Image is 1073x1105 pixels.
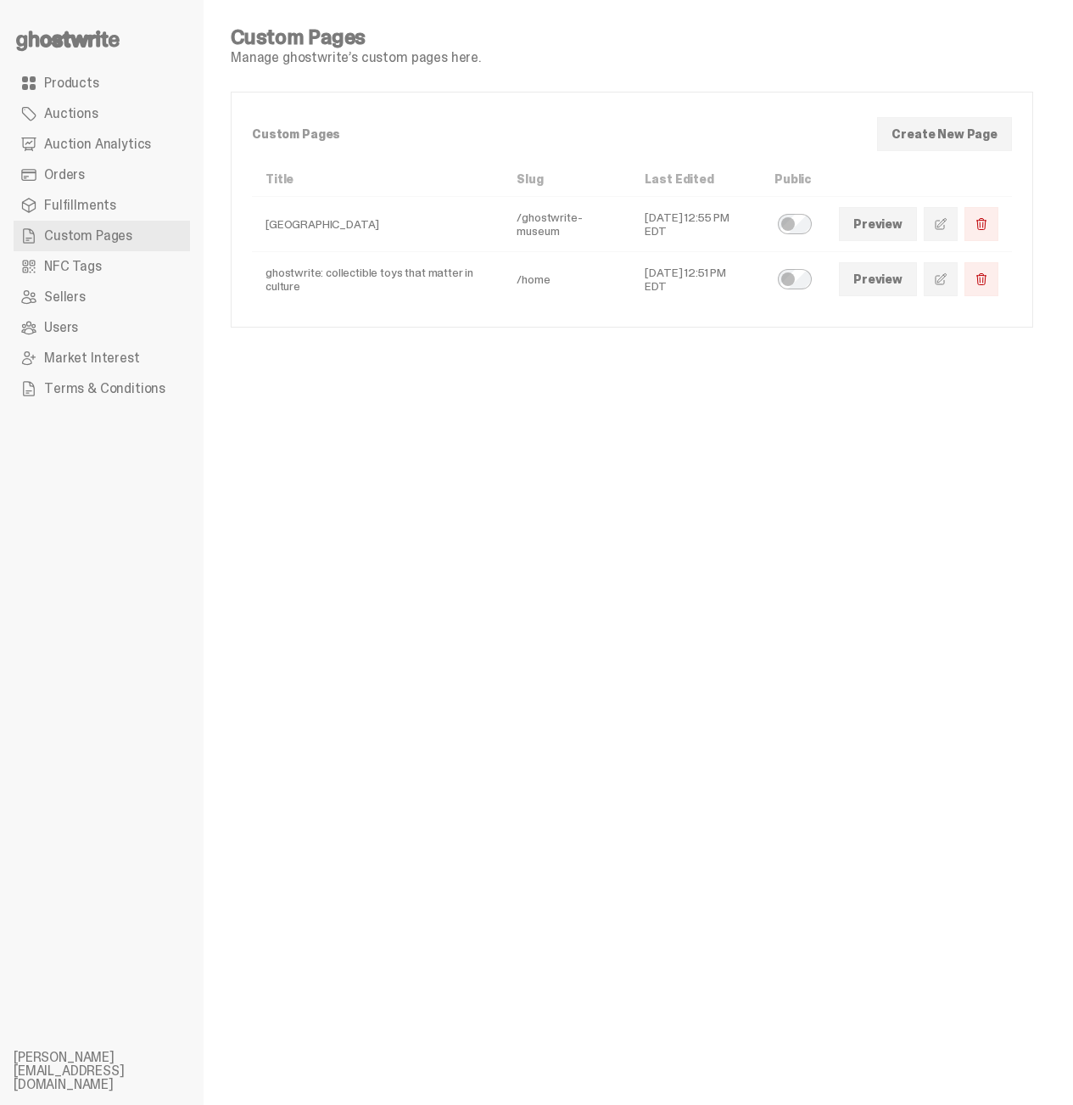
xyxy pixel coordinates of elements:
[44,199,116,212] span: Fulfillments
[631,252,761,307] td: [DATE] 12:51 PM EDT
[44,260,102,273] span: NFC Tags
[44,351,140,365] span: Market Interest
[877,117,1012,151] a: Create New Page
[252,252,503,307] td: ghostwrite: collectible toys that matter in culture
[252,128,877,140] p: Custom Pages
[44,76,99,90] span: Products
[14,98,190,129] a: Auctions
[44,290,86,304] span: Sellers
[631,162,761,197] th: Last Edited
[231,51,481,65] p: Manage ghostwrite’s custom pages here.
[14,312,190,343] a: Users
[44,229,132,243] span: Custom Pages
[44,168,85,182] span: Orders
[44,107,98,121] span: Auctions
[44,321,78,334] span: Users
[503,252,631,307] td: /home
[631,197,761,252] td: [DATE] 12:55 PM EDT
[14,68,190,98] a: Products
[14,1051,217,1091] li: [PERSON_NAME][EMAIL_ADDRESS][DOMAIN_NAME]
[252,197,503,252] td: [GEOGRAPHIC_DATA]
[14,129,190,160] a: Auction Analytics
[14,251,190,282] a: NFC Tags
[503,197,631,252] td: /ghostwrite-museum
[14,190,190,221] a: Fulfillments
[14,160,190,190] a: Orders
[14,373,190,404] a: Terms & Conditions
[761,162,825,197] th: Public
[44,137,151,151] span: Auction Analytics
[14,282,190,312] a: Sellers
[839,262,917,296] a: Preview
[231,27,481,48] h4: Custom Pages
[44,382,165,395] span: Terms & Conditions
[14,221,190,251] a: Custom Pages
[14,343,190,373] a: Market Interest
[839,207,917,241] a: Preview
[252,162,503,197] th: Title
[503,162,631,197] th: Slug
